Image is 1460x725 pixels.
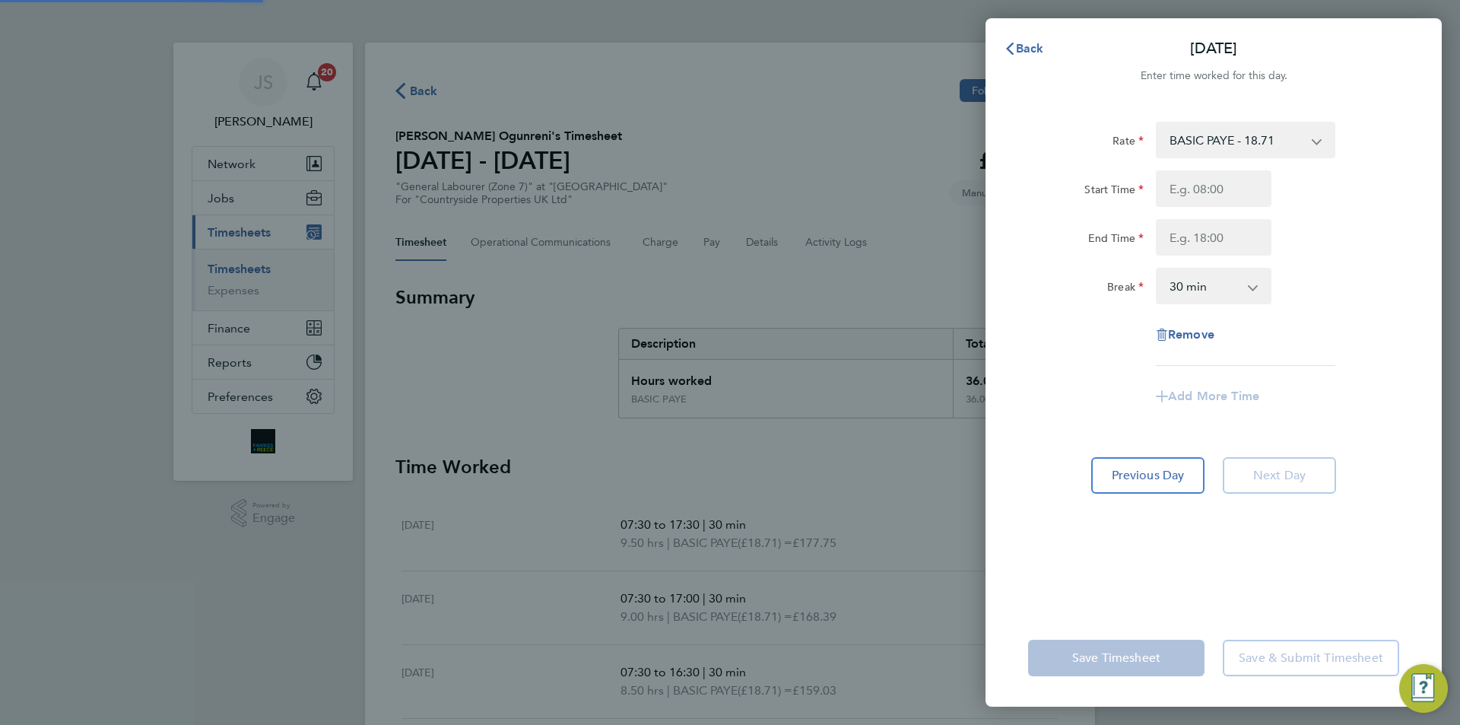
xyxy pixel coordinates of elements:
span: Back [1016,41,1044,56]
button: Back [989,33,1059,64]
div: Enter time worked for this day. [985,67,1442,85]
label: Rate [1112,134,1144,152]
button: Previous Day [1091,457,1204,494]
label: Break [1107,280,1144,298]
label: End Time [1088,231,1144,250]
button: Engage Resource Center [1399,664,1448,713]
input: E.g. 08:00 [1156,170,1271,207]
input: E.g. 18:00 [1156,219,1271,256]
label: Start Time [1084,183,1144,201]
span: Remove [1168,327,1214,342]
p: [DATE] [1190,38,1237,59]
button: Remove [1156,329,1214,341]
span: Previous Day [1112,468,1185,483]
